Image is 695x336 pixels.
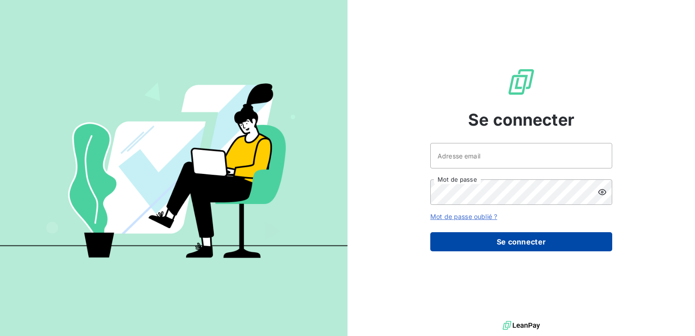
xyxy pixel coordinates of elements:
img: logo [503,319,540,332]
input: placeholder [430,143,612,168]
img: Logo LeanPay [507,67,536,97]
span: Se connecter [468,107,574,132]
button: Se connecter [430,232,612,251]
a: Mot de passe oublié ? [430,213,497,220]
